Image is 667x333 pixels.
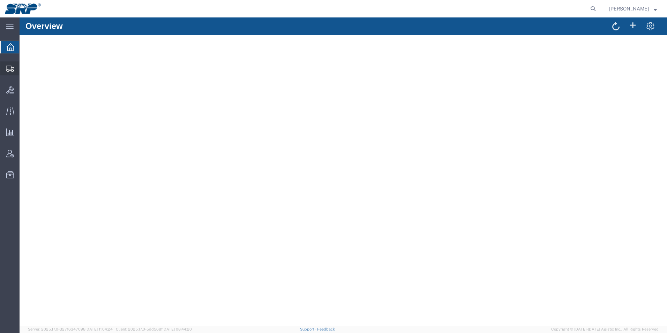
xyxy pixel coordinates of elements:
img: logo [5,3,41,14]
span: Client: 2025.17.0-5dd568f [116,327,192,331]
span: Ed Simmons [609,5,649,13]
button: [PERSON_NAME] [609,5,657,13]
a: Support [300,327,317,331]
iframe: FS Legacy Container [20,17,667,326]
span: Copyright © [DATE]-[DATE] Agistix Inc., All Rights Reserved [551,326,659,332]
a: Feedback [317,327,335,331]
span: Server: 2025.17.0-327f6347098 [28,327,113,331]
span: [DATE] 08:44:20 [163,327,192,331]
span: [DATE] 11:04:24 [85,327,113,331]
